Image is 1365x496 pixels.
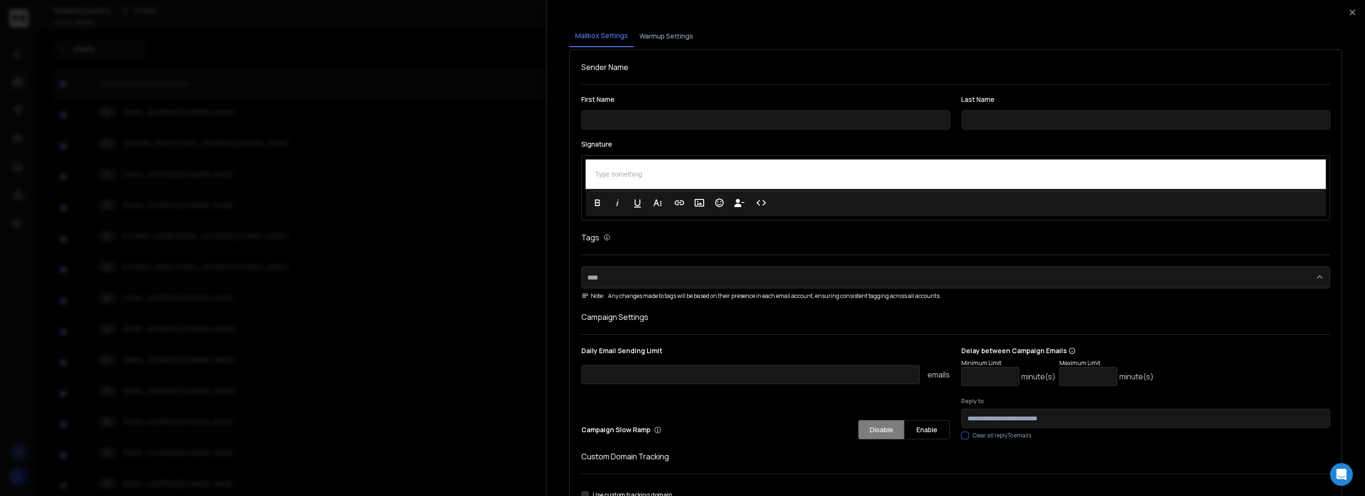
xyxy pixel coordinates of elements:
[628,193,647,212] button: Underline (Ctrl+U)
[569,25,634,47] button: Mailbox Settings
[1330,463,1353,486] div: Open Intercom Messenger
[927,369,950,380] p: emails
[581,232,599,243] h1: Tags
[634,26,699,47] button: Warmup Settings
[670,193,688,212] button: Insert Link (Ctrl+K)
[1119,371,1154,382] p: minute(s)
[581,141,1330,148] label: Signature
[1021,371,1056,382] p: minute(s)
[581,425,661,435] p: Campaign Slow Ramp
[581,311,1330,323] h1: Campaign Settings
[961,96,1330,103] label: Last Name
[588,193,607,212] button: Bold (Ctrl+B)
[648,193,667,212] button: More Text
[961,397,1330,405] label: Reply to
[581,96,950,103] label: First Name
[581,292,1330,300] div: Any changes made to tags will be based on their presence in each email account, ensuring consiste...
[581,346,950,359] p: Daily Email Sending Limit
[858,420,904,439] button: Disable
[961,346,1154,356] p: Delay between Campaign Emails
[581,451,1330,462] h1: Custom Domain Tracking
[961,359,1056,367] p: Minimum Limit
[690,193,708,212] button: Insert Image (Ctrl+P)
[710,193,728,212] button: Emoticons
[904,420,950,439] button: Enable
[581,292,604,300] span: Note:
[1059,359,1154,367] p: Maximum Limit
[730,193,748,212] button: Insert Unsubscribe Link
[752,193,770,212] button: Code View
[608,193,627,212] button: Italic (Ctrl+I)
[581,61,1330,73] h1: Sender Name
[973,432,1031,439] label: Clear all replyTo emails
